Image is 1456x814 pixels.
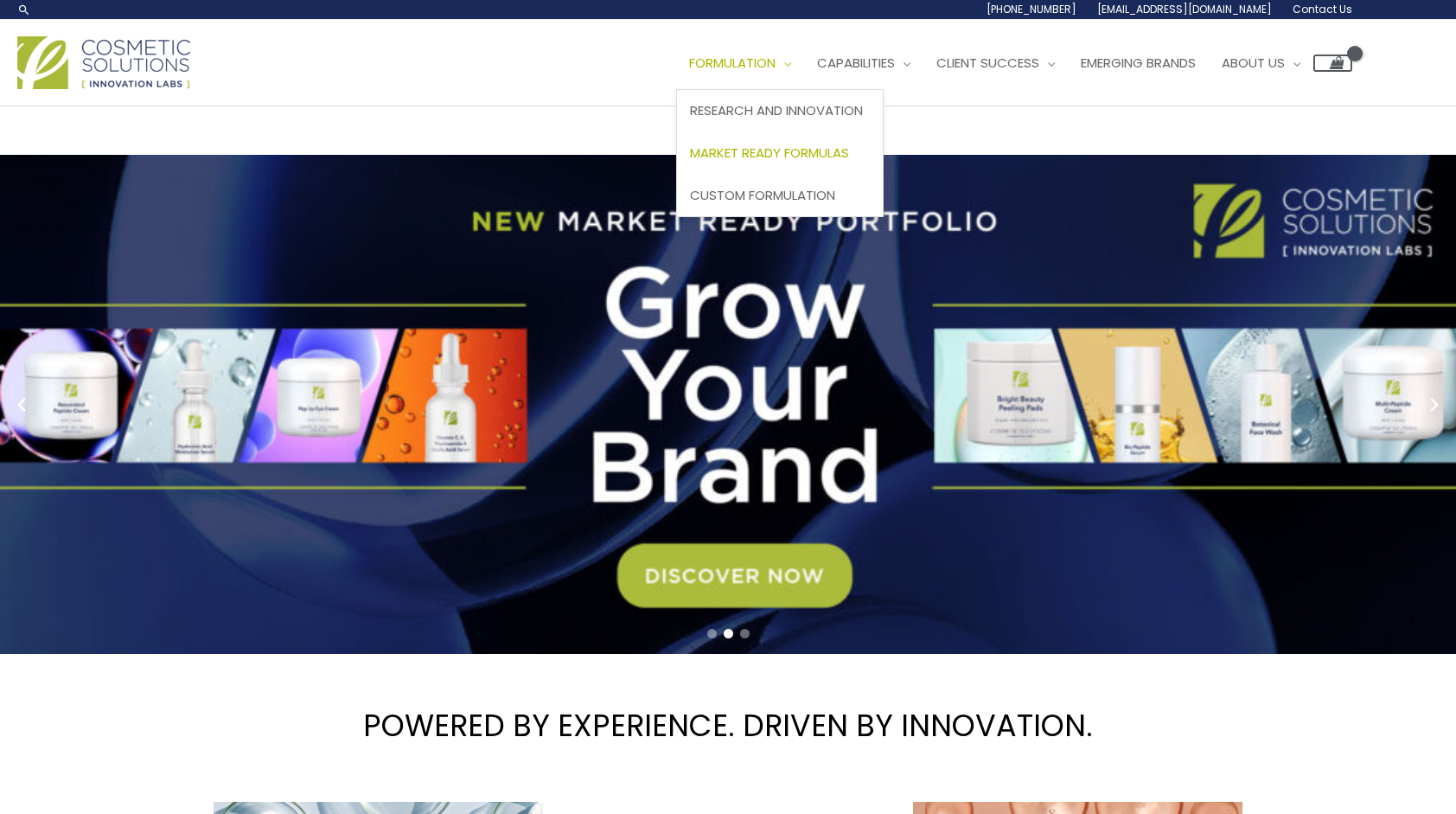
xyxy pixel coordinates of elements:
[17,36,190,89] img: Cosmetic Solutions Logo
[9,392,35,418] button: Previous slide
[690,101,863,119] span: Research and Innovation
[804,37,923,89] a: Capabilities
[707,629,717,638] span: Go to slide 1
[1097,2,1272,16] span: [EMAIL_ADDRESS][DOMAIN_NAME]
[724,629,733,638] span: Go to slide 2
[689,54,776,72] span: Formulation
[1313,54,1352,72] a: View Shopping Cart, empty
[1081,54,1196,72] span: Emerging Brands
[817,54,895,72] span: Capabilities
[677,90,883,132] a: Research and Innovation
[676,37,804,89] a: Formulation
[923,37,1068,89] a: Client Success
[663,37,1352,89] nav: Site Navigation
[1421,392,1447,418] button: Next slide
[690,186,835,204] span: Custom Formulation
[1293,2,1352,16] span: Contact Us
[17,3,31,16] a: Search icon link
[987,2,1076,16] span: [PHONE_NUMBER]
[1222,54,1285,72] span: About Us
[677,174,883,216] a: Custom Formulation
[1209,37,1313,89] a: About Us
[740,629,750,638] span: Go to slide 3
[936,54,1039,72] span: Client Success
[690,144,849,162] span: Market Ready Formulas
[1068,37,1209,89] a: Emerging Brands
[677,132,883,175] a: Market Ready Formulas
